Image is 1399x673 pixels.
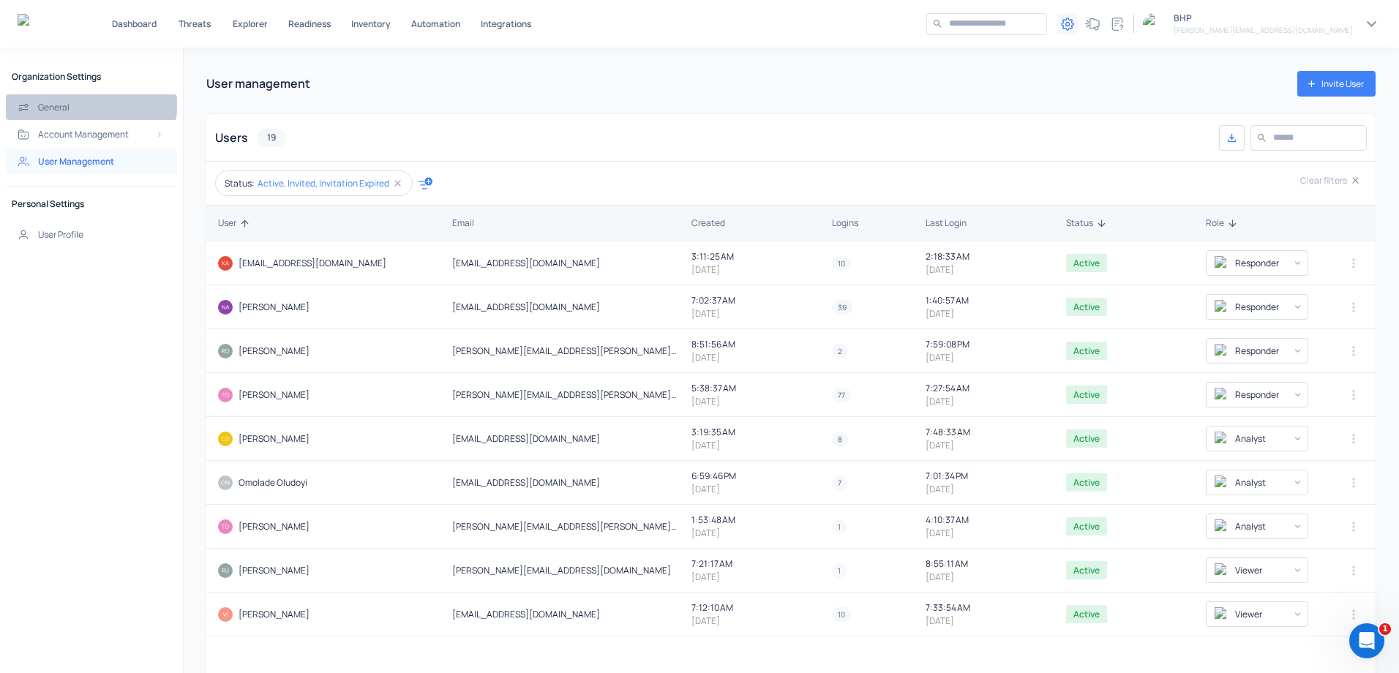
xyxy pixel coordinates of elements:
[239,301,310,313] h5: [PERSON_NAME]
[1206,385,1308,404] div: logoResponder
[1300,168,1361,193] button: Clear filters
[227,15,274,34] button: Explorer
[239,477,307,489] h5: Omolade Oludoyi
[239,521,310,533] h5: [PERSON_NAME]
[452,345,680,357] h5: [PERSON_NAME][EMAIL_ADDRESS][PERSON_NAME][DOMAIN_NAME]
[691,614,820,627] p: [DATE]
[1219,125,1245,151] div: Export All
[1143,13,1165,35] img: organization logo
[452,217,680,229] div: Email
[475,15,537,34] a: Integrations
[1235,345,1279,357] p: Responder
[691,351,820,364] p: [DATE]
[38,229,83,241] h5: User Profile
[1215,563,1229,578] img: logo
[1235,432,1266,445] p: Analyst
[1215,344,1229,358] img: logo
[691,395,820,407] p: [DATE]
[351,20,391,29] p: Inventory
[926,527,1054,539] p: [DATE]
[452,477,680,489] h5: [EMAIL_ADDRESS][DOMAIN_NAME]
[18,14,71,34] a: Gem Security
[345,15,397,34] button: Inventory
[282,15,337,34] a: Readiness
[1349,623,1384,658] iframe: Intercom live chat
[832,217,914,229] div: Logins
[926,395,1054,407] p: [DATE]
[926,601,1054,614] p: 7:33:54 AM
[1235,301,1279,313] p: Responder
[38,129,129,140] h5: Account Management
[239,565,310,576] h5: [PERSON_NAME]
[838,389,845,401] p: 77
[1106,12,1129,36] a: Documentation
[179,20,211,29] p: Threats
[38,102,70,113] h5: General
[1215,388,1229,402] img: logo
[691,527,820,539] p: [DATE]
[218,256,233,271] img: kale.vile@bhp.com
[838,433,842,445] p: 8
[288,20,331,29] p: Readiness
[1206,604,1308,623] div: logoResponder
[452,389,680,401] h5: [PERSON_NAME][EMAIL_ADDRESS][PERSON_NAME][DOMAIN_NAME]
[171,15,218,34] button: Threats
[691,426,820,438] p: 3:19:35 AM
[218,607,233,622] img: Victoria Pike
[926,483,1054,495] p: [DATE]
[691,514,820,526] p: 1:53:48 AM
[1235,257,1279,269] p: Responder
[926,250,1054,263] p: 2:18:33 AM
[405,15,466,34] button: Automation
[1235,388,1279,401] p: Responder
[838,565,841,576] p: 1
[838,301,847,313] p: 39
[691,294,820,307] p: 7:02:37 AM
[926,426,1054,438] p: 7:48:33 AM
[6,121,177,147] button: Account Management
[926,307,1054,320] p: [DATE]
[1215,607,1229,622] img: logo
[1215,475,1229,490] img: logo
[1206,516,1308,535] div: logoResponder
[838,345,842,357] p: 2
[926,557,1054,570] p: 8:55:11 AM
[6,94,177,120] button: General
[1235,476,1266,489] p: Analyst
[691,470,820,482] p: 6:59:46 PM
[218,519,233,534] img: Todd Warden
[218,300,233,315] img: Najeeba Kazi
[6,198,177,210] h5: Personal Settings
[1297,71,1376,97] button: Invite User
[691,338,820,350] p: 8:51:56 AM
[452,433,680,445] h5: [EMAIL_ADDRESS][DOMAIN_NAME]
[691,483,820,495] p: [DATE]
[239,433,310,445] h5: [PERSON_NAME]
[1056,12,1079,36] button: Settings
[258,177,389,189] p: Active, Invited, Invitation Expired
[6,148,177,174] button: User Management
[411,20,460,29] p: Automation
[1215,256,1229,271] img: logo
[452,257,680,269] h5: [EMAIL_ADDRESS][DOMAIN_NAME]
[691,217,820,229] div: Created
[1206,429,1308,448] div: logoResponder
[838,257,845,269] p: 10
[452,609,680,620] h5: [EMAIL_ADDRESS][DOMAIN_NAME]
[218,563,233,578] img: Ruchi Chopra
[838,609,845,620] p: 10
[1215,300,1229,315] img: logo
[1081,13,1103,35] div: What's new
[233,20,268,29] p: Explorer
[1073,257,1100,269] p: Active
[691,250,820,263] p: 3:11:25 AM
[6,222,177,247] button: User Profile
[1081,12,1104,36] button: What's new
